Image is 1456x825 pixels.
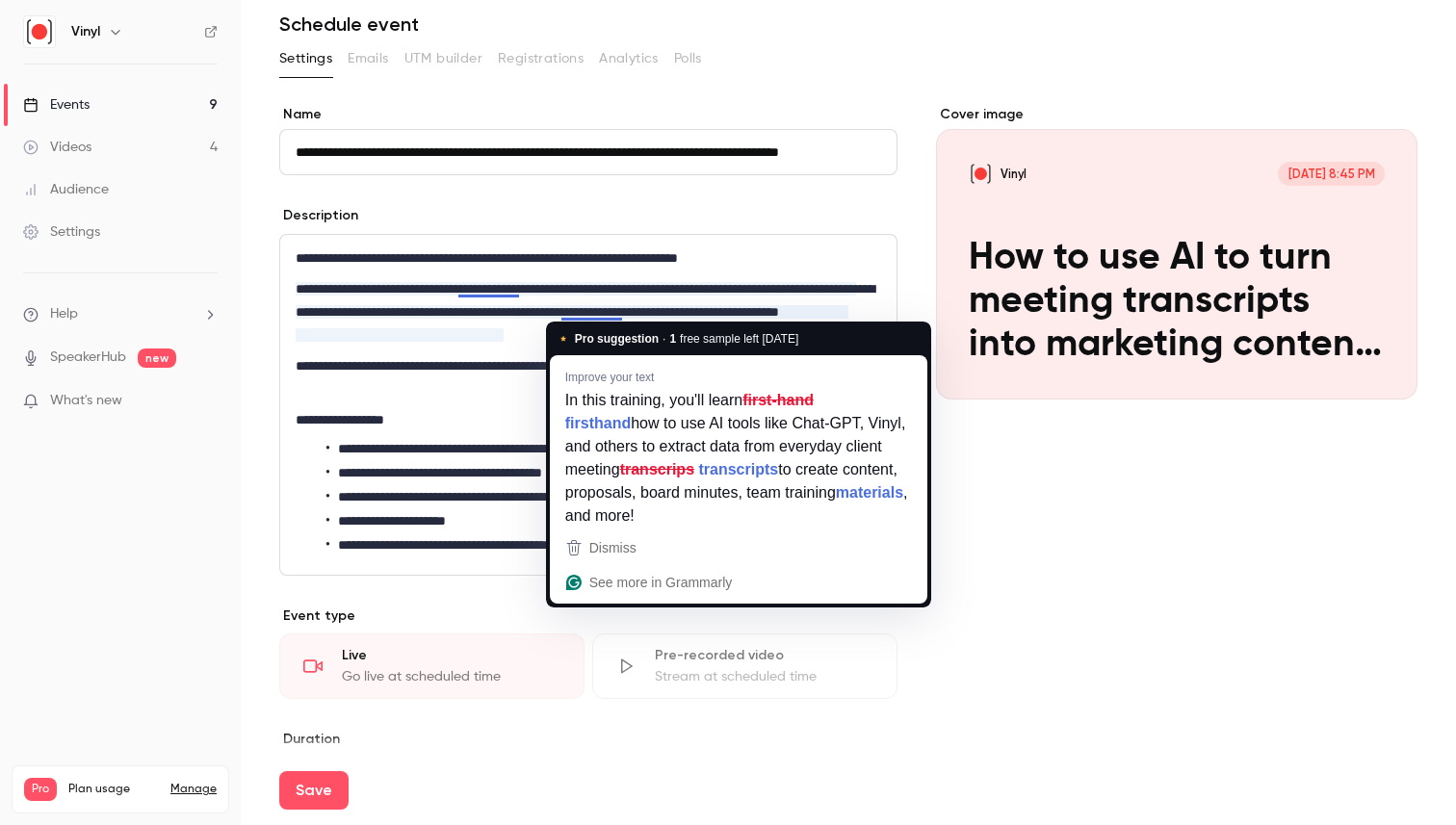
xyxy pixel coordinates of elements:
img: Vinyl [24,16,55,47]
span: What's new [50,391,122,411]
div: Live [342,646,560,665]
span: new [138,348,176,368]
div: To enrich screen reader interactions, please activate Accessibility in Grammarly extension settings [280,235,897,575]
div: Pre-recorded video [655,646,873,665]
button: Settings [279,43,332,74]
h6: Vinyl [71,22,100,41]
iframe: Noticeable Trigger [195,393,218,410]
div: Stream at scheduled time [655,667,873,686]
div: Events [23,95,90,115]
div: Settings [23,222,100,242]
span: Help [50,304,78,324]
span: Plan usage [68,782,159,797]
p: Event type [279,606,897,626]
span: Emails [348,49,388,69]
li: help-dropdown-opener [23,304,218,324]
span: Analytics [599,49,659,69]
div: LiveGo live at scheduled time [279,633,585,699]
span: Pro [24,778,57,801]
div: Audience [23,180,109,199]
div: Go live at scheduled time [342,667,560,686]
a: Manage [170,782,217,797]
section: Cover image [936,105,1417,400]
label: Name [279,105,897,124]
div: Pre-recorded videoStream at scheduled time [592,633,897,699]
section: description [279,234,897,576]
span: UTM builder [404,49,482,69]
label: Duration [279,730,897,749]
span: Polls [674,49,702,69]
button: Save [279,771,349,810]
div: Videos [23,138,91,157]
label: Description [279,206,358,225]
h1: Schedule event [279,13,1417,36]
a: SpeakerHub [50,348,126,368]
div: editor [280,235,897,575]
label: Cover image [936,105,1417,124]
span: Registrations [498,49,584,69]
